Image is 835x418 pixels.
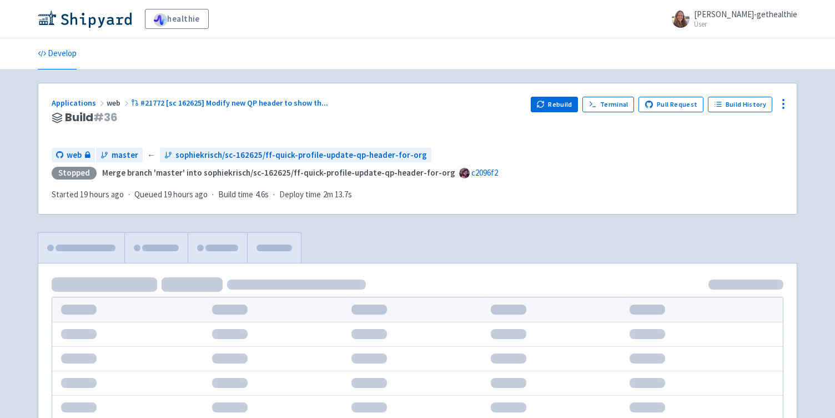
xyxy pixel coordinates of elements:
[52,167,97,180] div: Stopped
[52,98,107,108] a: Applications
[145,9,209,29] a: healthie
[638,97,703,112] a: Pull Request
[279,188,321,201] span: Deploy time
[665,10,797,28] a: [PERSON_NAME]-gethealthie User
[164,189,208,200] time: 19 hours ago
[102,167,455,178] strong: Merge branch 'master' into sophiekrisch/sc-162625/ff-quick-profile-update-qp-header-for-org
[147,149,155,162] span: ←
[582,97,634,112] a: Terminal
[38,10,132,28] img: Shipyard logo
[471,167,498,178] a: c2096f2
[107,98,131,108] span: web
[531,97,579,112] button: Rebuild
[694,21,797,28] small: User
[131,98,330,108] a: #21772 [sc 162625] Modify new QP header to show th...
[38,38,77,69] a: Develop
[67,149,82,162] span: web
[255,188,269,201] span: 4.6s
[52,148,95,163] a: web
[52,188,359,201] div: · · ·
[52,189,124,200] span: Started
[140,98,328,108] span: #21772 [sc 162625] Modify new QP header to show th ...
[708,97,772,112] a: Build History
[65,111,118,124] span: Build
[93,110,118,125] span: # 36
[160,148,431,163] a: sophiekrisch/sc-162625/ff-quick-profile-update-qp-header-for-org
[80,189,124,200] time: 19 hours ago
[218,188,253,201] span: Build time
[175,149,427,162] span: sophiekrisch/sc-162625/ff-quick-profile-update-qp-header-for-org
[96,148,143,163] a: master
[112,149,138,162] span: master
[323,188,352,201] span: 2m 13.7s
[694,9,797,19] span: [PERSON_NAME]-gethealthie
[134,189,208,200] span: Queued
